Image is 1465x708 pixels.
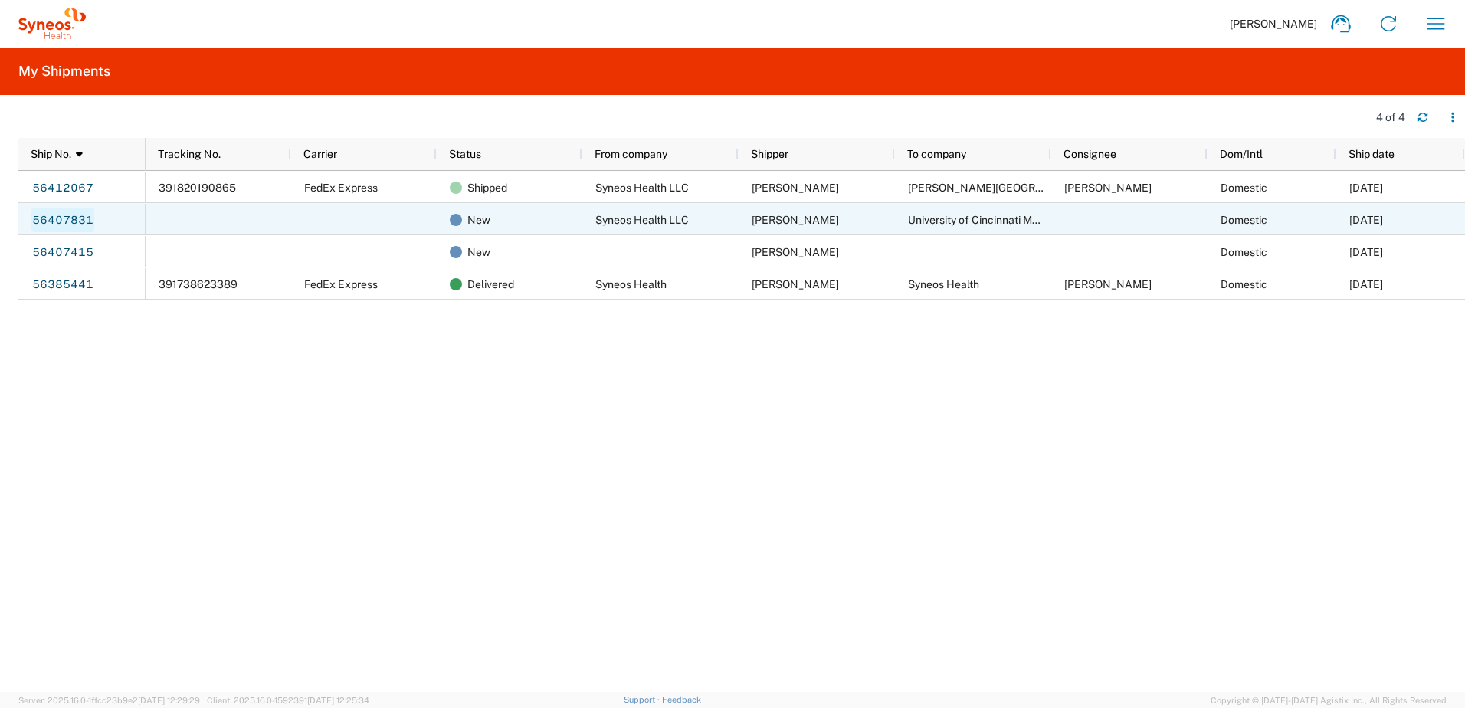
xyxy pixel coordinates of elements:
[752,278,839,290] span: Carolyn Stroud
[595,214,689,226] span: Syneos Health LLC
[595,182,689,194] span: Syneos Health LLC
[304,182,378,194] span: FedEx Express
[467,204,490,236] span: New
[624,695,662,704] a: Support
[1349,246,1383,258] span: 08/05/2025
[207,696,369,705] span: Client: 2025.16.0-1592391
[467,236,490,268] span: New
[449,148,481,160] span: Status
[752,182,839,194] span: Carolyn Stroud
[31,272,94,297] a: 56385441
[1349,148,1395,160] span: Ship date
[18,696,200,705] span: Server: 2025.16.0-1ffcc23b9e2
[1376,110,1405,124] div: 4 of 4
[18,62,110,80] h2: My Shipments
[1221,246,1267,258] span: Domestic
[159,182,236,194] span: 391820190865
[31,240,94,264] a: 56407415
[307,696,369,705] span: [DATE] 12:25:34
[908,214,1401,226] span: University of Cincinnati Medical Science Bldg., Division of Trauma and Critical Care-Trauma Research
[304,278,378,290] span: FedEx Express
[1211,693,1447,707] span: Copyright © [DATE]-[DATE] Agistix Inc., All Rights Reserved
[1221,214,1267,226] span: Domestic
[752,246,839,258] span: Carolyn Stroud
[1230,17,1317,31] span: [PERSON_NAME]
[467,268,514,300] span: Delivered
[159,278,238,290] span: 391738623389
[1349,214,1383,226] span: 08/05/2025
[467,172,507,204] span: Shipped
[908,182,1105,194] span: Thomas Jefferson University
[31,148,71,160] span: Ship No.
[595,278,667,290] span: Syneos Health
[1064,148,1116,160] span: Consignee
[303,148,337,160] span: Carrier
[31,175,94,200] a: 56412067
[1349,278,1383,290] span: 08/04/2025
[908,278,979,290] span: Syneos Health
[907,148,966,160] span: To company
[1221,182,1267,194] span: Domestic
[751,148,788,160] span: Shipper
[752,214,839,226] span: Carolyn Stroud
[138,696,200,705] span: [DATE] 12:29:29
[595,148,667,160] span: From company
[1220,148,1263,160] span: Dom/Intl
[1064,278,1152,290] span: Marc Crandall
[1064,182,1152,194] span: Jennifer Lessin
[662,695,701,704] a: Feedback
[1221,278,1267,290] span: Domestic
[1349,182,1383,194] span: 08/06/2025
[31,208,94,232] a: 56407831
[158,148,221,160] span: Tracking No.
